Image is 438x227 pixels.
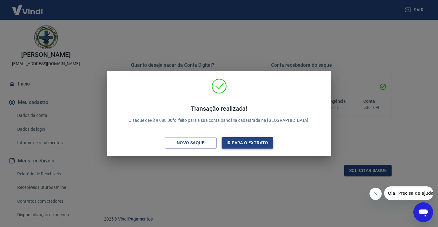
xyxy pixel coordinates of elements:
div: Novo saque [169,139,212,147]
button: Novo saque [165,137,217,149]
iframe: Fechar mensagem [369,188,382,200]
iframe: Botão para abrir a janela de mensagens [413,202,433,222]
p: O saque de R$ 9.088,00 foi feito para a sua conta bancária cadastrada na [GEOGRAPHIC_DATA]. [128,105,310,124]
iframe: Mensagem da empresa [384,186,433,200]
button: Ir para o extrato [222,137,274,149]
span: Olá! Precisa de ajuda? [4,4,52,9]
h4: Transação realizada! [128,105,310,112]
